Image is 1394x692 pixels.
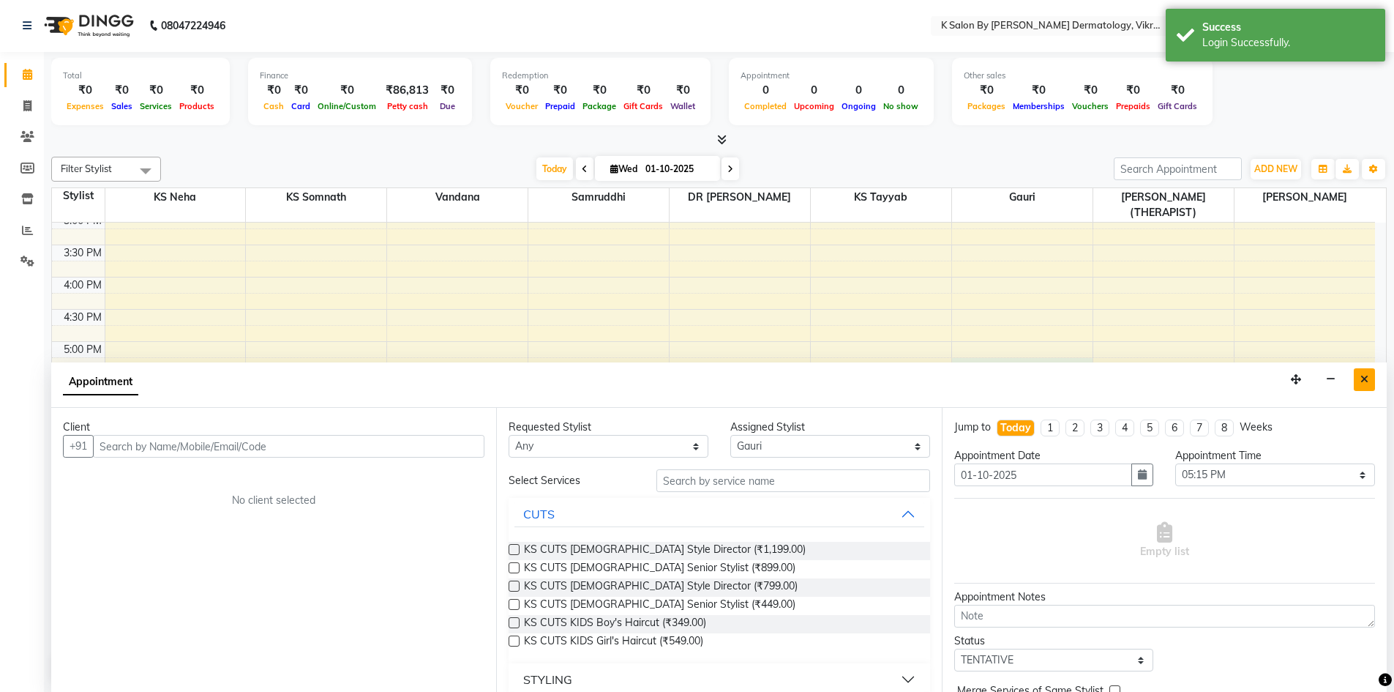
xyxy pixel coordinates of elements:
[964,70,1201,82] div: Other sales
[880,101,922,111] span: No show
[620,82,667,99] div: ₹0
[811,188,951,207] span: KS Tayyab
[260,101,288,111] span: Cash
[63,420,484,435] div: Client
[108,101,136,111] span: Sales
[1240,420,1273,435] div: Weeks
[1202,20,1374,35] div: Success
[954,633,1154,649] div: Status
[523,671,572,688] div: STYLING
[1068,101,1112,111] span: Vouchers
[670,188,810,207] span: DR [PERSON_NAME]
[838,82,880,99] div: 0
[61,278,105,293] div: 4:00 PM
[63,369,138,395] span: Appointment
[954,589,1375,605] div: Appointment Notes
[1093,188,1234,222] span: [PERSON_NAME](THERAPIST)
[579,82,620,99] div: ₹0
[880,82,922,99] div: 0
[954,420,991,435] div: Jump to
[524,597,795,615] span: KS CUTS [DEMOGRAPHIC_DATA] Senior Stylist (₹449.00)
[1068,82,1112,99] div: ₹0
[741,82,790,99] div: 0
[63,101,108,111] span: Expenses
[1234,188,1376,207] span: [PERSON_NAME]
[730,420,930,435] div: Assigned Stylist
[61,310,105,325] div: 4:30 PM
[1140,522,1189,559] span: Empty list
[579,101,620,111] span: Package
[607,163,641,174] span: Wed
[502,70,699,82] div: Redemption
[1009,101,1068,111] span: Memberships
[1165,420,1184,436] li: 6
[37,5,138,46] img: logo
[61,245,105,261] div: 3:30 PM
[498,473,645,488] div: Select Services
[524,578,798,597] span: KS CUTS [DEMOGRAPHIC_DATA] Style Director (₹799.00)
[1251,159,1301,179] button: ADD NEW
[1112,101,1154,111] span: Prepaids
[63,82,108,99] div: ₹0
[380,82,435,99] div: ₹86,813
[61,342,105,357] div: 5:00 PM
[383,101,432,111] span: Petty cash
[790,82,838,99] div: 0
[387,188,528,207] span: Vandana
[314,101,380,111] span: Online/Custom
[63,435,94,458] button: +91
[528,188,669,207] span: Samruddhi
[63,70,218,82] div: Total
[98,493,449,508] div: No client selected
[524,542,806,560] span: KS CUTS [DEMOGRAPHIC_DATA] Style Director (₹1,199.00)
[108,82,136,99] div: ₹0
[1154,101,1201,111] span: Gift Cards
[260,70,460,82] div: Finance
[161,5,225,46] b: 08047224946
[1202,35,1374,51] div: Login Successfully.
[1112,82,1154,99] div: ₹0
[1114,157,1242,180] input: Search Appointment
[1354,368,1375,391] button: Close
[52,188,105,204] div: Stylist
[1254,163,1297,174] span: ADD NEW
[246,188,386,207] span: KS Somnath
[176,82,218,99] div: ₹0
[954,464,1133,486] input: yyyy-mm-dd
[1090,420,1109,436] li: 3
[502,82,542,99] div: ₹0
[93,435,484,458] input: Search by Name/Mobile/Email/Code
[1154,82,1201,99] div: ₹0
[667,82,699,99] div: ₹0
[1009,82,1068,99] div: ₹0
[641,158,714,180] input: 2025-10-01
[436,101,459,111] span: Due
[1140,420,1159,436] li: 5
[523,505,555,523] div: CUTS
[136,101,176,111] span: Services
[952,188,1093,207] span: Gauri
[790,101,838,111] span: Upcoming
[1190,420,1209,436] li: 7
[514,501,923,527] button: CUTS
[435,82,460,99] div: ₹0
[260,82,288,99] div: ₹0
[1215,420,1234,436] li: 8
[1065,420,1084,436] li: 2
[1041,420,1060,436] li: 1
[314,82,380,99] div: ₹0
[136,82,176,99] div: ₹0
[1115,420,1134,436] li: 4
[105,188,246,207] span: KS Neha
[524,560,795,578] span: KS CUTS [DEMOGRAPHIC_DATA] Senior Stylist (₹899.00)
[964,82,1009,99] div: ₹0
[542,101,579,111] span: Prepaid
[741,101,790,111] span: Completed
[536,157,573,180] span: Today
[61,163,112,174] span: Filter Stylist
[656,469,930,492] input: Search by service name
[1175,448,1375,464] div: Appointment Time
[524,615,706,633] span: KS CUTS KIDS Boy's Haircut (₹349.00)
[741,70,922,82] div: Appointment
[502,101,542,111] span: Voucher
